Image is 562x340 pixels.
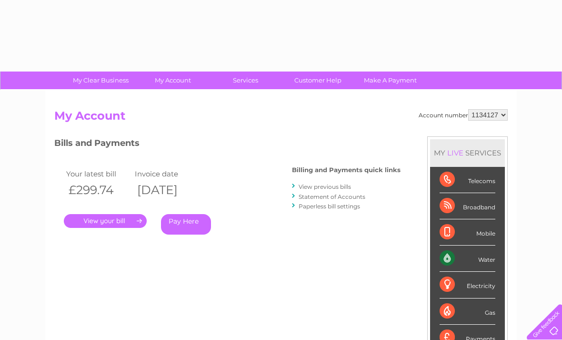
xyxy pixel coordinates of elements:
[430,139,505,166] div: MY SERVICES
[134,72,212,89] a: My Account
[440,167,495,193] div: Telecoms
[440,272,495,298] div: Electricity
[440,246,495,272] div: Water
[440,299,495,325] div: Gas
[64,180,132,200] th: £299.74
[299,203,360,210] a: Paperless bill settings
[440,193,495,219] div: Broadband
[54,136,401,153] h3: Bills and Payments
[292,166,401,174] h4: Billing and Payments quick links
[206,72,285,89] a: Services
[132,180,201,200] th: [DATE]
[61,72,140,89] a: My Clear Business
[351,72,430,89] a: Make A Payment
[132,167,201,180] td: Invoice date
[161,214,211,235] a: Pay Here
[299,193,365,200] a: Statement of Accounts
[419,109,508,121] div: Account number
[445,148,465,157] div: LIVE
[54,109,508,127] h2: My Account
[64,214,147,228] a: .
[279,72,357,89] a: Customer Help
[440,219,495,246] div: Mobile
[64,167,132,180] td: Your latest bill
[299,183,351,190] a: View previous bills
